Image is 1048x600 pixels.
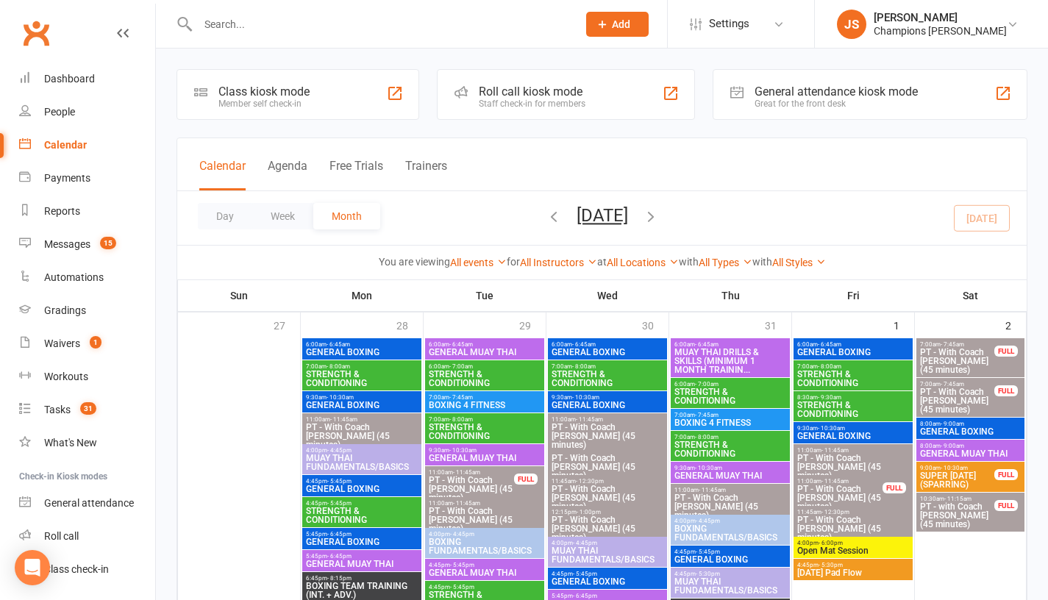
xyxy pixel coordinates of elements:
[941,465,968,471] span: - 10:30am
[796,401,910,418] span: STRENGTH & CONDITIONING
[674,471,787,480] span: GENERAL MUAY THAI
[674,524,787,542] span: BOXING FUNDAMENTALS/BASICS
[573,593,597,599] span: - 6:45pm
[453,469,480,476] span: - 11:45am
[479,99,585,109] div: Staff check-in for members
[428,454,541,463] span: GENERAL MUAY THAI
[551,515,664,542] span: PT - With Coach [PERSON_NAME] (45 minutes)
[818,341,841,348] span: - 6:45am
[327,363,350,370] span: - 8:00am
[792,280,915,311] th: Fri
[674,493,787,520] span: PT - With Coach [PERSON_NAME] (45 minutes)
[305,500,418,507] span: 4:45pm
[674,341,787,348] span: 6:00am
[572,363,596,370] span: - 8:00am
[305,560,418,568] span: GENERAL MUAY THAI
[449,363,473,370] span: - 7:00am
[551,423,664,449] span: PT - With Coach [PERSON_NAME] (45 minutes)
[428,423,541,440] span: STRENGTH & CONDITIONING
[428,507,541,533] span: PT - With Coach [PERSON_NAME] (45 minutes)
[428,416,541,423] span: 7:00am
[819,540,843,546] span: - 6:00pm
[674,387,787,405] span: STRENGTH & CONDITIONING
[44,139,87,151] div: Calendar
[379,256,450,268] strong: You are viewing
[796,454,910,480] span: PT - With Coach [PERSON_NAME] (45 minutes)
[268,159,307,190] button: Agenda
[994,469,1018,480] div: FULL
[919,387,995,414] span: PT - With Coach [PERSON_NAME] (45 minutes)
[19,393,155,426] a: Tasks 31
[819,562,843,568] span: - 5:30pm
[305,507,418,524] span: STRENGTH & CONDITIONING
[695,341,719,348] span: - 6:45am
[449,416,473,423] span: - 8:00am
[674,571,787,577] span: 4:45pm
[327,447,352,454] span: - 4:45pm
[919,465,995,471] span: 9:00am
[551,509,664,515] span: 12:15pm
[755,99,918,109] div: Great for the front desk
[330,416,357,423] span: - 11:45am
[874,24,1007,37] div: Champions [PERSON_NAME]
[696,518,720,524] span: - 4:45pm
[772,257,826,268] a: All Styles
[449,341,473,348] span: - 6:45am
[44,404,71,415] div: Tasks
[577,205,628,226] button: [DATE]
[674,412,787,418] span: 7:00am
[199,159,246,190] button: Calendar
[305,454,418,471] span: MUAY THAI FUNDAMENTALS/BASICS
[305,478,418,485] span: 4:45pm
[994,385,1018,396] div: FULL
[674,555,787,564] span: GENERAL BOXING
[551,478,664,485] span: 11:45am
[551,485,664,511] span: PT - With Coach [PERSON_NAME] (45 minutes)
[100,237,116,249] span: 15
[696,549,720,555] span: - 5:45pm
[44,73,95,85] div: Dashboard
[874,11,1007,24] div: [PERSON_NAME]
[674,348,787,374] span: MUAY THAI DRILLS & SKILLS (MINIMUM 1 MONTH TRAININ...
[597,256,607,268] strong: at
[178,280,301,311] th: Sun
[941,381,964,387] span: - 7:45am
[428,363,541,370] span: 6:00am
[551,348,664,357] span: GENERAL BOXING
[679,256,699,268] strong: with
[919,449,1022,458] span: GENERAL MUAY THAI
[19,487,155,520] a: General attendance kiosk mode
[453,500,480,507] span: - 11:45am
[576,478,604,485] span: - 12:30pm
[796,363,910,370] span: 7:00am
[44,497,134,509] div: General attendance
[551,363,664,370] span: 7:00am
[19,553,155,586] a: Class kiosk mode
[551,571,664,577] span: 4:45pm
[19,195,155,228] a: Reports
[551,394,664,401] span: 9:30am
[576,416,603,423] span: - 11:45am
[837,10,866,39] div: JS
[572,341,596,348] span: - 6:45am
[919,381,995,387] span: 7:00am
[669,280,792,311] th: Thu
[329,159,383,190] button: Free Trials
[919,341,995,348] span: 7:00am
[428,500,541,507] span: 11:00am
[305,394,418,401] span: 9:30am
[796,478,883,485] span: 11:00am
[821,509,849,515] span: - 12:30pm
[327,394,354,401] span: - 10:30am
[994,346,1018,357] div: FULL
[551,546,664,564] span: MUAY THAI FUNDAMENTALS/BASICS
[44,337,80,349] div: Waivers
[796,568,910,577] span: [DATE] Pad Flow
[551,540,664,546] span: 4:00pm
[695,465,722,471] span: - 10:30am
[519,312,546,337] div: 29
[305,348,418,357] span: GENERAL BOXING
[699,257,752,268] a: All Types
[198,203,252,229] button: Day
[796,348,910,357] span: GENERAL BOXING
